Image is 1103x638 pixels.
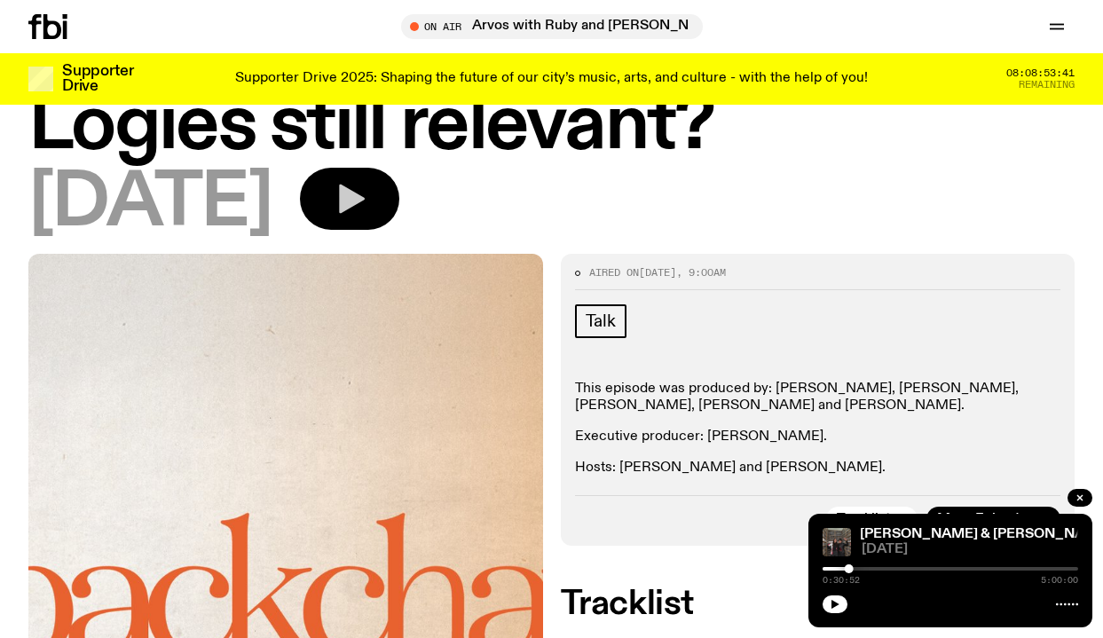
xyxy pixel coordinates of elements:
[235,71,868,87] p: Supporter Drive 2025: Shaping the future of our city’s music, arts, and culture - with the help o...
[639,265,676,280] span: [DATE]
[823,576,860,585] span: 0:30:52
[561,588,1075,620] h2: Tracklist
[62,64,133,94] h3: Supporter Drive
[575,429,1061,445] p: Executive producer: [PERSON_NAME].
[1006,68,1075,78] span: 08:08:53:41
[1041,576,1078,585] span: 5:00:00
[926,507,1060,532] a: More Episodes
[575,460,1061,477] p: Hosts: [PERSON_NAME] and [PERSON_NAME].
[575,381,1061,414] p: This episode was produced by: [PERSON_NAME], [PERSON_NAME], [PERSON_NAME], [PERSON_NAME] and [PER...
[1019,80,1075,90] span: Remaining
[826,507,918,532] button: Tracklist
[401,14,703,39] button: On AirArvos with Ruby and [PERSON_NAME]
[589,265,639,280] span: Aired on
[586,311,616,331] span: Talk
[575,304,626,338] a: Talk
[862,543,1078,556] span: [DATE]
[28,168,272,240] span: [DATE]
[676,265,726,280] span: , 9:00am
